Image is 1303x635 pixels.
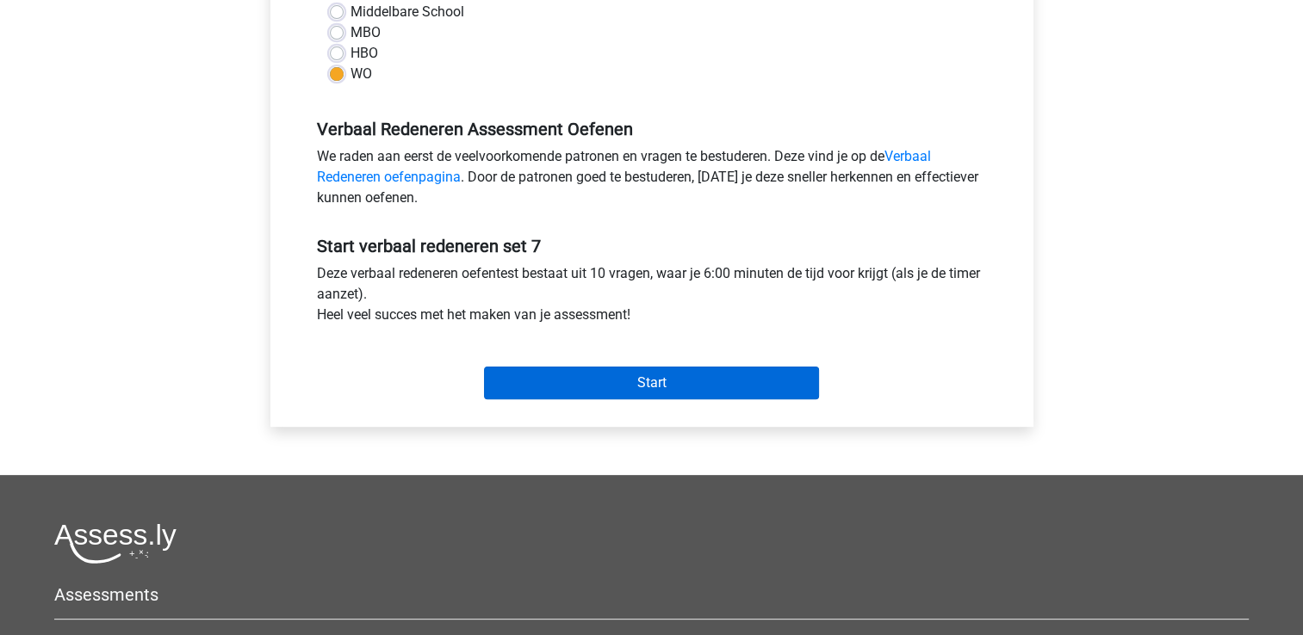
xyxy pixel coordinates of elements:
[351,2,464,22] label: Middelbare School
[317,236,987,256] h5: Start verbaal redeneren set 7
[351,43,378,64] label: HBO
[54,584,1249,605] h5: Assessments
[351,64,372,84] label: WO
[484,367,819,399] input: Start
[54,523,177,564] img: Assessly logo
[351,22,381,43] label: MBO
[304,263,1000,332] div: Deze verbaal redeneren oefentest bestaat uit 10 vragen, waar je 6:00 minuten de tijd voor krijgt ...
[317,119,987,139] h5: Verbaal Redeneren Assessment Oefenen
[304,146,1000,215] div: We raden aan eerst de veelvoorkomende patronen en vragen te bestuderen. Deze vind je op de . Door...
